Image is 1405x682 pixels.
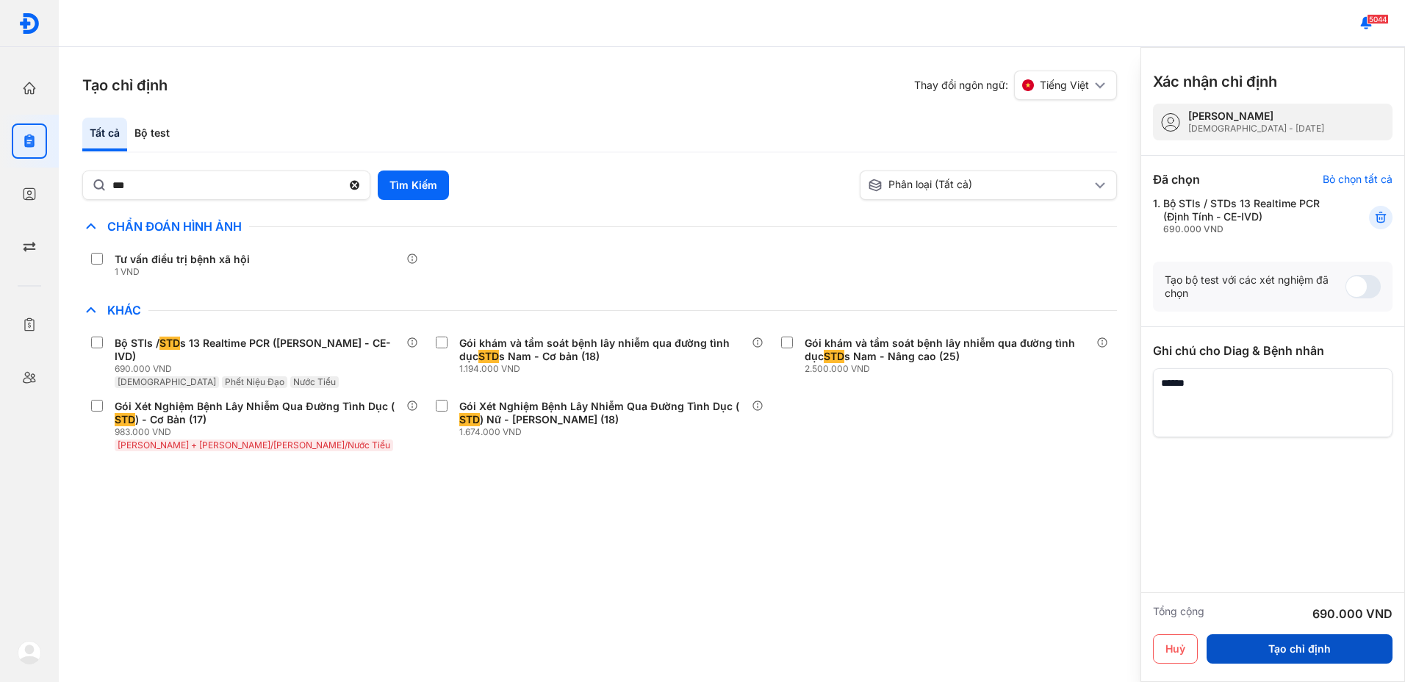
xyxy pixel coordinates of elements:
div: Gói Xét Nghiệm Bệnh Lây Nhiễm Qua Đường Tình Dục ( ) - Cơ Bản (17) [115,400,400,426]
div: Bộ STIs / STDs 13 Realtime PCR (Định Tính - CE-IVD) [1163,197,1333,235]
div: Bộ test [127,118,177,151]
div: [PERSON_NAME] [1188,110,1324,123]
button: Tạo chỉ định [1207,634,1393,664]
div: Tổng cộng [1153,605,1204,622]
div: Gói khám và tầm soát bệnh lây nhiễm qua đường tình dục s Nam - Cơ bản (18) [459,337,745,363]
h3: Tạo chỉ định [82,75,168,96]
div: 690.000 VND [115,363,406,375]
span: Khác [100,303,148,317]
span: 5044 [1367,14,1389,24]
span: Phết Niệu Đạo [225,376,284,387]
div: 2.500.000 VND [805,363,1096,375]
img: logo [18,12,40,35]
div: 1.674.000 VND [459,426,751,438]
div: Đã chọn [1153,170,1200,188]
span: STD [115,413,135,426]
div: Gói khám và tầm soát bệnh lây nhiễm qua đường tình dục s Nam - Nâng cao (25) [805,337,1090,363]
div: 690.000 VND [1163,223,1333,235]
div: Tư vấn điều trị bệnh xã hội [115,253,250,266]
span: STD [159,337,180,350]
div: 983.000 VND [115,426,406,438]
div: 690.000 VND [1312,605,1393,622]
span: STD [824,350,844,363]
button: Tìm Kiếm [378,170,449,200]
div: Gói Xét Nghiệm Bệnh Lây Nhiễm Qua Đường Tình Dục ( ) Nữ - [PERSON_NAME] (18) [459,400,745,426]
h3: Xác nhận chỉ định [1153,71,1277,92]
span: [DEMOGRAPHIC_DATA] [118,376,216,387]
span: [PERSON_NAME] + [PERSON_NAME]/[PERSON_NAME]/Nước Tiểu [118,439,390,451]
div: 1.194.000 VND [459,363,751,375]
span: Chẩn Đoán Hình Ảnh [100,219,249,234]
span: Nước Tiểu [293,376,336,387]
span: STD [478,350,499,363]
div: Bộ STIs / s 13 Realtime PCR ([PERSON_NAME] - CE-IVD) [115,337,400,363]
div: Tất cả [82,118,127,151]
span: Tiếng Việt [1040,79,1089,92]
img: logo [18,641,41,664]
div: 1 VND [115,266,256,278]
span: STD [459,413,480,426]
button: Huỷ [1153,634,1198,664]
div: Phân loại (Tất cả) [868,178,1091,193]
div: Bỏ chọn tất cả [1323,173,1393,186]
div: Ghi chú cho Diag & Bệnh nhân [1153,342,1393,359]
div: 1. [1153,197,1333,235]
div: Thay đổi ngôn ngữ: [914,71,1117,100]
div: [DEMOGRAPHIC_DATA] - [DATE] [1188,123,1324,134]
div: Tạo bộ test với các xét nghiệm đã chọn [1165,273,1345,300]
